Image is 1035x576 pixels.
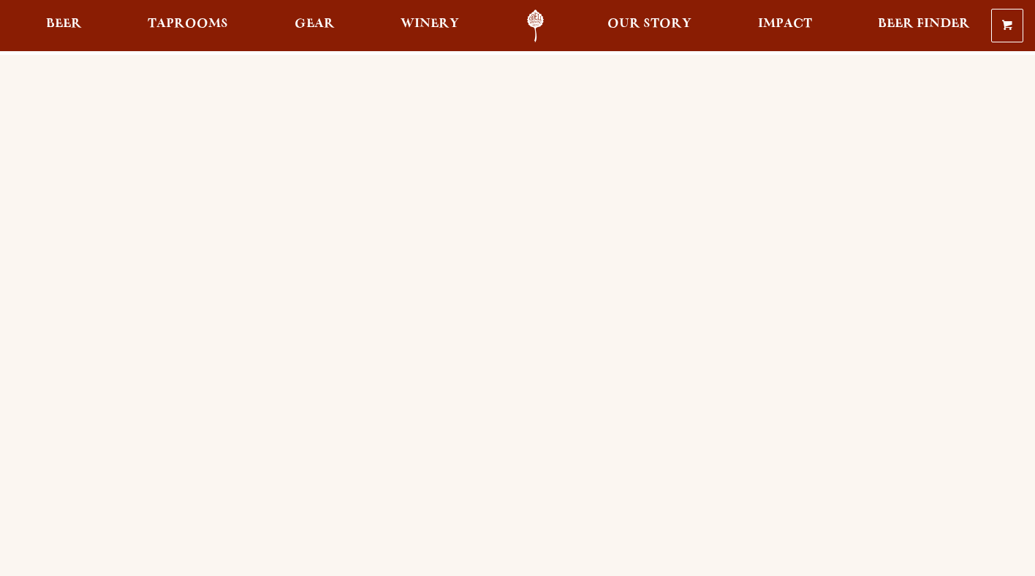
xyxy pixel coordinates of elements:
a: Our Story [598,10,701,42]
span: Gear [295,18,335,30]
span: Our Story [607,18,691,30]
span: Winery [401,18,459,30]
a: Gear [285,10,344,42]
a: Odell Home [508,10,563,42]
a: Impact [748,10,822,42]
span: Taprooms [148,18,228,30]
span: Impact [758,18,812,30]
a: Taprooms [138,10,238,42]
span: Beer Finder [878,18,970,30]
span: Beer [46,18,82,30]
a: Beer [37,10,91,42]
a: Beer Finder [868,10,979,42]
a: Winery [391,10,469,42]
